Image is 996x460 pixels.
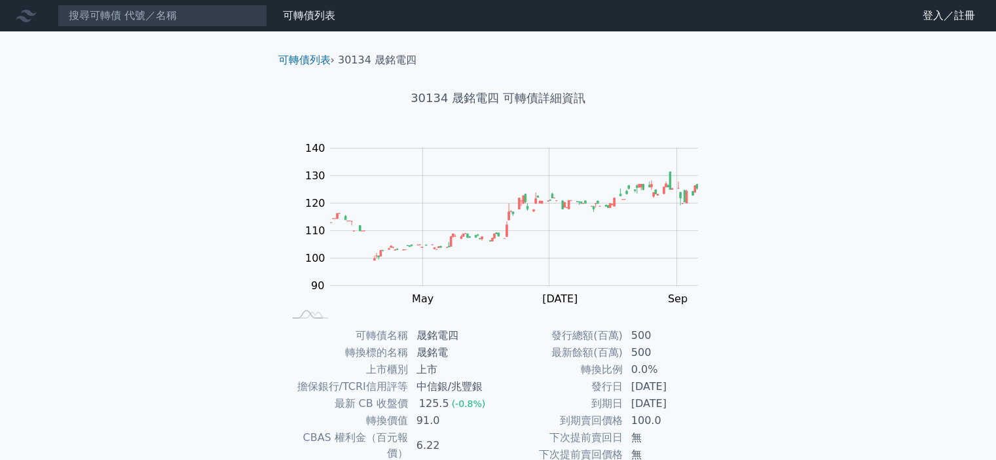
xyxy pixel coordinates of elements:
a: 可轉債列表 [278,54,331,66]
td: [DATE] [623,395,713,412]
td: 轉換價值 [284,412,409,429]
a: 登入／註冊 [912,5,986,26]
td: 轉換比例 [498,361,623,378]
tspan: May [412,292,433,305]
tspan: 110 [305,224,325,237]
td: 到期賣回價格 [498,412,623,429]
iframe: Chat Widget [931,397,996,460]
td: 0.0% [623,361,713,378]
g: Chart [298,142,717,332]
div: 125.5 [416,396,452,412]
td: 91.0 [409,412,498,429]
td: 上市 [409,361,498,378]
td: 最新餘額(百萬) [498,344,623,361]
tspan: [DATE] [542,292,578,305]
td: 到期日 [498,395,623,412]
tspan: 130 [305,169,325,182]
tspan: Sep [668,292,688,305]
td: 最新 CB 收盤價 [284,395,409,412]
td: 轉換標的名稱 [284,344,409,361]
tspan: 140 [305,142,325,154]
td: 晟銘電 [409,344,498,361]
td: 晟銘電四 [409,327,498,344]
td: 上市櫃別 [284,361,409,378]
tspan: 100 [305,252,325,264]
div: 聊天小工具 [931,397,996,460]
tspan: 120 [305,197,325,209]
li: 30134 晟銘電四 [338,52,416,68]
tspan: 90 [311,279,324,292]
td: 中信銀/兆豐銀 [409,378,498,395]
td: 500 [623,344,713,361]
td: 發行總額(百萬) [498,327,623,344]
a: 可轉債列表 [283,9,335,22]
td: 500 [623,327,713,344]
td: 下次提前賣回日 [498,429,623,446]
td: 可轉債名稱 [284,327,409,344]
td: [DATE] [623,378,713,395]
input: 搜尋可轉債 代號／名稱 [58,5,267,27]
td: 100.0 [623,412,713,429]
h1: 30134 晟銘電四 可轉債詳細資訊 [268,89,729,107]
span: (-0.8%) [452,398,486,409]
td: 無 [623,429,713,446]
td: 擔保銀行/TCRI信用評等 [284,378,409,395]
li: › [278,52,335,68]
td: 發行日 [498,378,623,395]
